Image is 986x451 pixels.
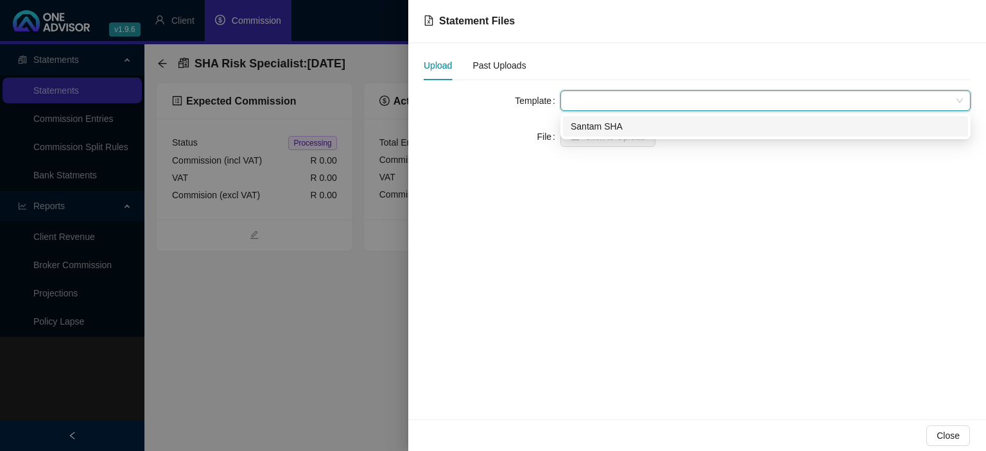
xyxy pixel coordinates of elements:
[926,425,970,446] button: Close
[937,429,960,443] span: Close
[424,58,452,72] div: Upload
[571,119,960,133] div: Santam SHA
[472,58,526,72] div: Past Uploads
[439,15,515,26] span: Statement Files
[424,15,434,26] span: file-excel
[515,90,560,111] label: Template
[563,116,968,137] div: Santam SHA
[537,126,560,147] label: File
[560,126,655,147] button: uploadClick to Upload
